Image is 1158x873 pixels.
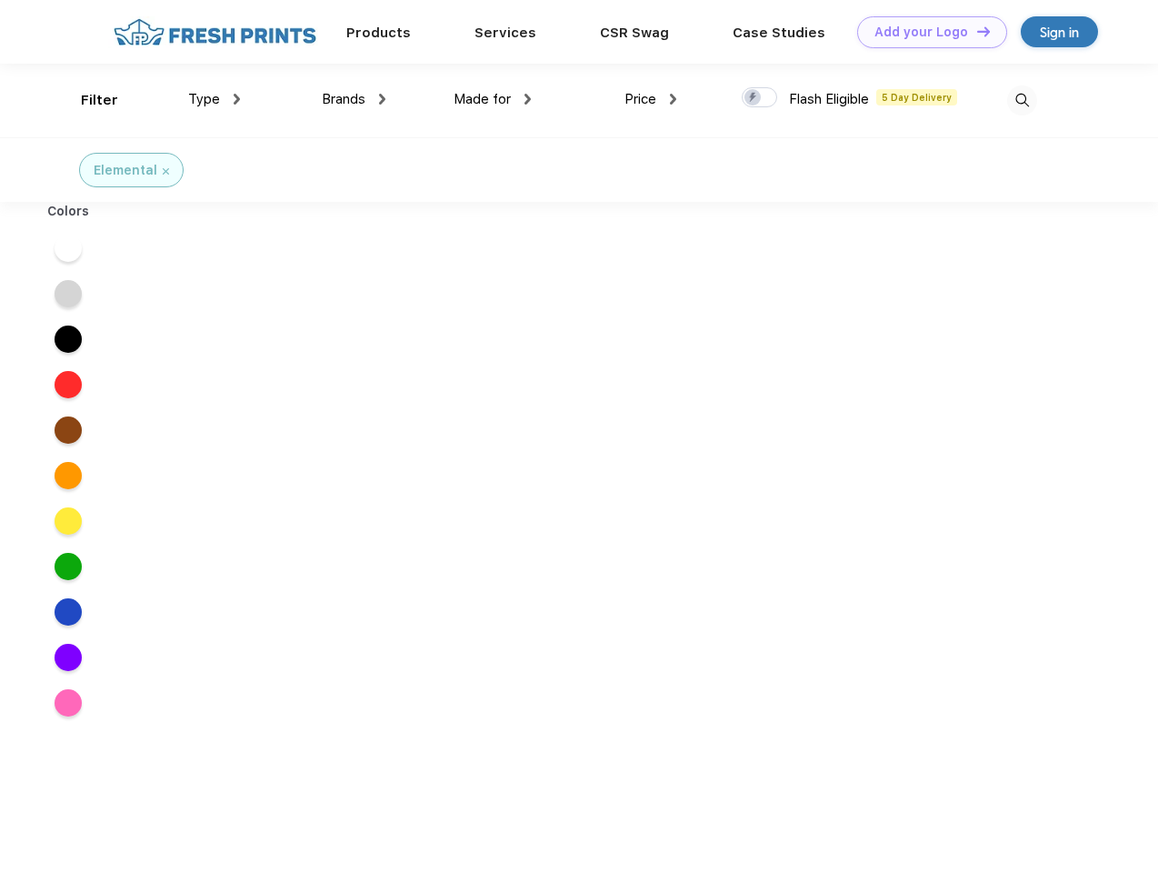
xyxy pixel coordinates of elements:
[1007,85,1037,115] img: desktop_search.svg
[1021,16,1098,47] a: Sign in
[322,91,365,107] span: Brands
[188,91,220,107] span: Type
[234,94,240,105] img: dropdown.png
[346,25,411,41] a: Products
[81,90,118,111] div: Filter
[163,168,169,175] img: filter_cancel.svg
[108,16,322,48] img: fo%20logo%202.webp
[977,26,990,36] img: DT
[34,202,104,221] div: Colors
[379,94,385,105] img: dropdown.png
[876,89,957,105] span: 5 Day Delivery
[454,91,511,107] span: Made for
[524,94,531,105] img: dropdown.png
[874,25,968,40] div: Add your Logo
[624,91,656,107] span: Price
[600,25,669,41] a: CSR Swag
[789,91,869,107] span: Flash Eligible
[94,161,157,180] div: Elemental
[474,25,536,41] a: Services
[1040,22,1079,43] div: Sign in
[670,94,676,105] img: dropdown.png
